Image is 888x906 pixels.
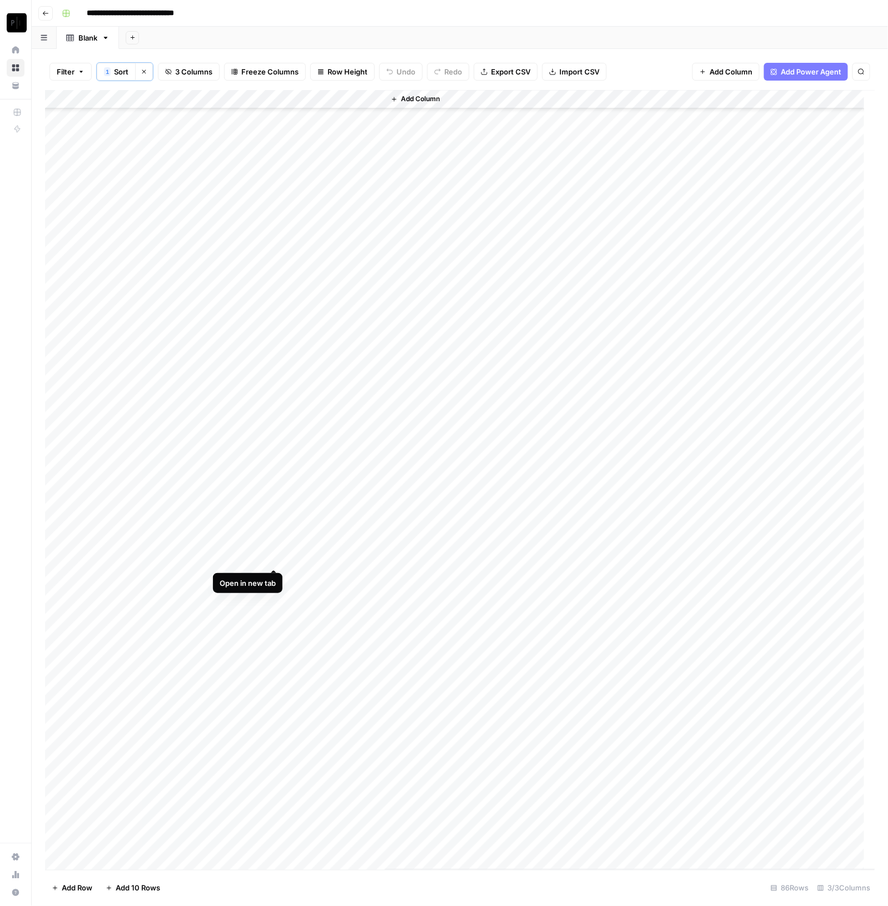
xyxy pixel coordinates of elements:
button: Undo [379,63,423,81]
a: Settings [7,848,24,866]
button: Row Height [310,63,375,81]
button: Add Column [386,92,444,107]
span: Redo [444,66,462,77]
span: Add 10 Rows [116,883,160,894]
span: Add Column [401,94,440,104]
button: Freeze Columns [224,63,306,81]
a: Usage [7,866,24,884]
span: 1 [106,67,109,76]
a: Your Data [7,77,24,94]
div: Open in new tab [220,578,276,589]
div: 3/3 Columns [813,879,875,897]
span: Import CSV [559,66,599,77]
a: Blank [57,27,119,49]
button: Add Power Agent [764,63,848,81]
div: 86 Rows [766,879,813,897]
span: Sort [114,66,128,77]
span: 3 Columns [175,66,212,77]
img: Paragon Intel - Bill / Ty / Colby R&D Logo [7,13,27,33]
span: Undo [396,66,415,77]
button: Filter [49,63,92,81]
button: Export CSV [474,63,538,81]
span: Row Height [328,66,368,77]
button: Import CSV [542,63,607,81]
button: 1Sort [97,63,135,81]
button: Add 10 Rows [99,879,167,897]
span: Add Power Agent [781,66,841,77]
button: Add Column [692,63,760,81]
a: Home [7,41,24,59]
button: 3 Columns [158,63,220,81]
span: Add Row [62,883,92,894]
span: Freeze Columns [241,66,299,77]
button: Help + Support [7,884,24,902]
span: Export CSV [491,66,530,77]
span: Add Column [710,66,752,77]
a: Browse [7,59,24,77]
span: Filter [57,66,75,77]
button: Add Row [45,879,99,897]
div: Blank [78,32,97,43]
div: 1 [104,67,111,76]
button: Redo [427,63,469,81]
button: Workspace: Paragon Intel - Bill / Ty / Colby R&D [7,9,24,37]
